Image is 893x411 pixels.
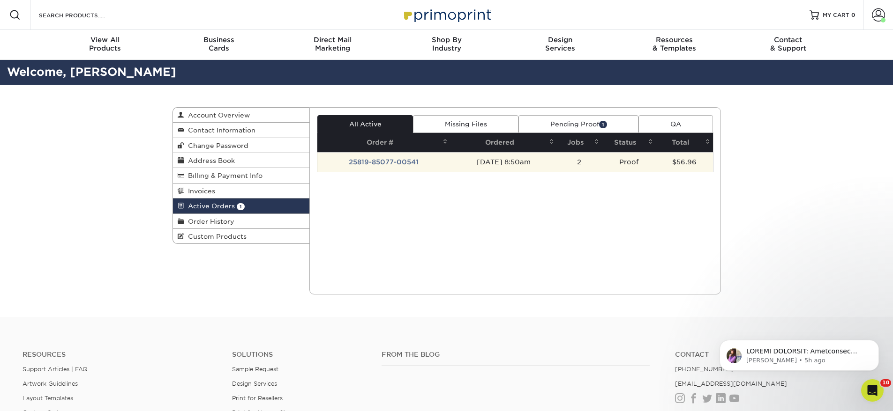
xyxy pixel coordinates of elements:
a: View AllProducts [48,30,162,60]
a: Contact Information [173,123,310,138]
span: Business [162,36,276,44]
th: Jobs [557,133,602,152]
span: Resources [617,36,731,44]
a: Pending Proof1 [518,115,638,133]
h4: From the Blog [382,351,650,359]
td: 2 [557,152,602,172]
h4: Resources [23,351,218,359]
a: [EMAIL_ADDRESS][DOMAIN_NAME] [675,380,787,387]
a: Change Password [173,138,310,153]
div: & Support [731,36,845,52]
span: Invoices [184,187,215,195]
a: All Active [317,115,413,133]
span: Direct Mail [276,36,390,44]
a: Direct MailMarketing [276,30,390,60]
h4: Solutions [232,351,368,359]
a: Print for Resellers [232,395,283,402]
span: Address Book [184,157,235,164]
a: Custom Products [173,229,310,243]
a: Shop ByIndustry [390,30,503,60]
a: Active Orders 1 [173,198,310,213]
a: Missing Files [413,115,518,133]
span: Contact [731,36,845,44]
div: & Templates [617,36,731,52]
td: $56.96 [656,152,713,172]
img: Primoprint [400,5,494,25]
span: Active Orders [184,202,235,210]
span: Change Password [184,142,248,149]
span: View All [48,36,162,44]
span: Contact Information [184,126,255,134]
span: 0 [851,12,855,18]
span: Billing & Payment Info [184,172,263,179]
span: 1 [237,203,245,210]
td: [DATE] 8:50am [450,152,557,172]
a: [PHONE_NUMBER] [675,366,733,373]
iframe: Google Customer Reviews [2,382,80,408]
th: Total [656,133,713,152]
span: MY CART [823,11,849,19]
a: BusinessCards [162,30,276,60]
a: QA [638,115,713,133]
a: Order History [173,214,310,229]
span: Shop By [390,36,503,44]
th: Ordered [450,133,557,152]
div: Products [48,36,162,52]
iframe: Intercom live chat [861,379,884,402]
iframe: Intercom notifications message [705,320,893,386]
div: Cards [162,36,276,52]
td: 25819-85077-00541 [317,152,450,172]
span: Design [503,36,617,44]
span: Custom Products [184,233,247,240]
th: Status [602,133,656,152]
input: SEARCH PRODUCTS..... [38,9,129,21]
span: Order History [184,218,234,225]
th: Order # [317,133,450,152]
a: Support Articles | FAQ [23,366,88,373]
td: Proof [602,152,656,172]
span: 10 [880,379,891,387]
span: 1 [599,121,607,128]
span: Account Overview [184,111,250,119]
a: Account Overview [173,108,310,123]
div: Industry [390,36,503,52]
a: Resources& Templates [617,30,731,60]
a: Sample Request [232,366,278,373]
a: Contact& Support [731,30,845,60]
a: Billing & Payment Info [173,168,310,183]
div: Marketing [276,36,390,52]
a: DesignServices [503,30,617,60]
a: Design Services [232,380,277,387]
a: Artwork Guidelines [23,380,78,387]
a: Invoices [173,183,310,198]
a: Contact [675,351,870,359]
div: Services [503,36,617,52]
a: Address Book [173,153,310,168]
